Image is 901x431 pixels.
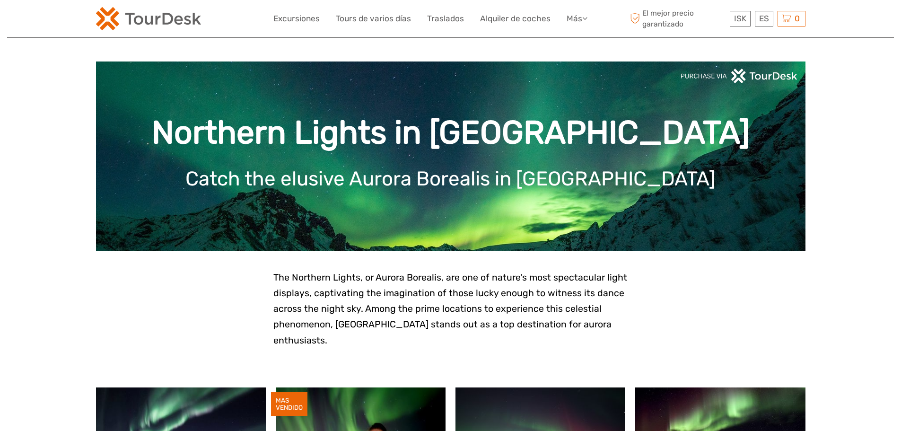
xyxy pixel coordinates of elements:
a: Tours de varios días [336,12,411,26]
a: Más [567,12,587,26]
div: ES [755,11,773,26]
h1: Catch the elusive Aurora Borealis in [GEOGRAPHIC_DATA] [110,167,791,191]
span: The Northern Lights, or Aurora Borealis, are one of nature's most spectacular light displays, cap... [273,272,627,346]
a: Alquiler de coches [480,12,551,26]
img: PurchaseViaTourDeskwhite.png [680,69,798,83]
a: Excursiones [273,12,320,26]
div: MAS VENDIDO [271,392,307,416]
img: 120-15d4194f-c635-41b9-a512-a3cb382bfb57_logo_small.png [96,7,201,30]
h1: Northern Lights in [GEOGRAPHIC_DATA] [110,114,791,152]
span: 0 [793,14,801,23]
span: El mejor precio garantizado [628,8,727,29]
span: ISK [734,14,746,23]
a: Traslados [427,12,464,26]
